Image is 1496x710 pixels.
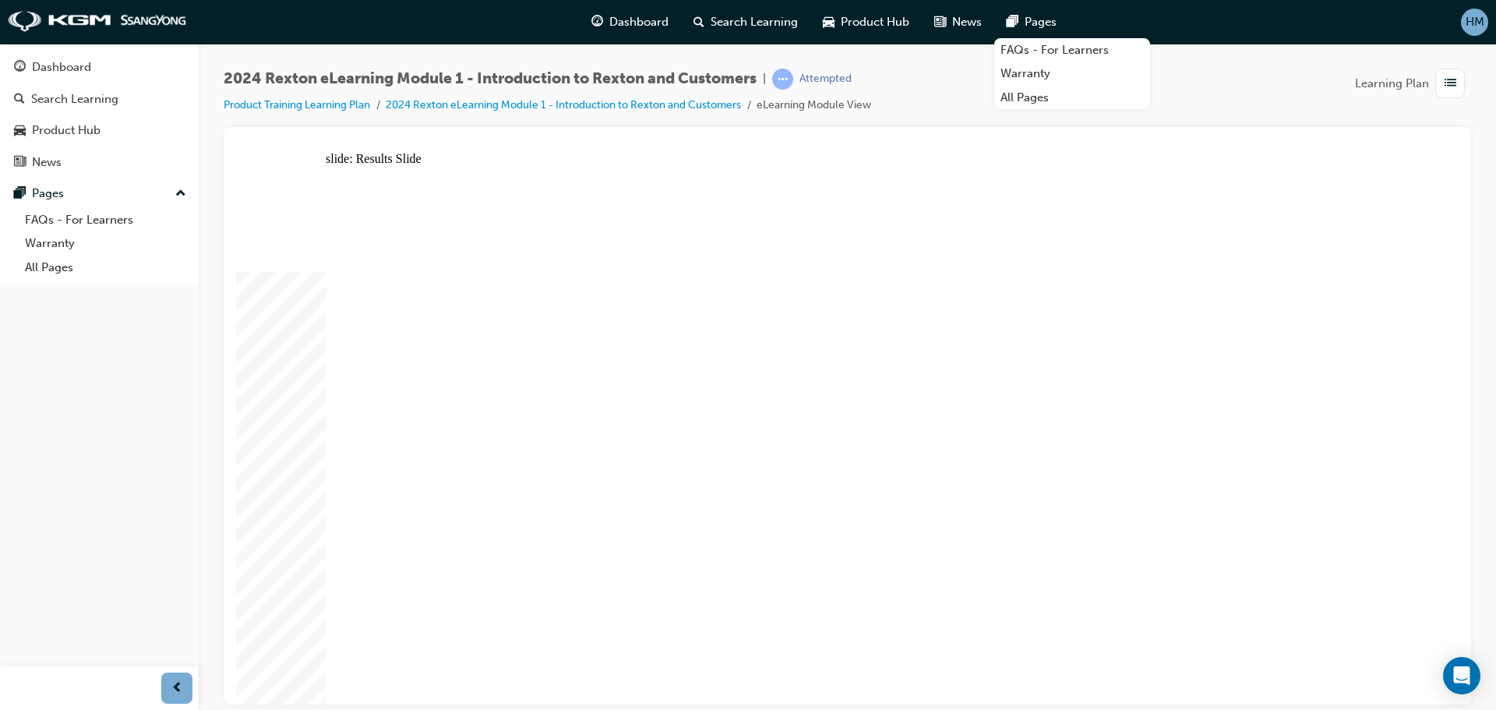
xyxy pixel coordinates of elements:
div: Open Intercom Messenger [1443,657,1480,694]
li: eLearning Module View [757,97,871,115]
span: up-icon [175,184,186,204]
span: search-icon [14,93,25,107]
a: Dashboard [6,53,192,82]
div: Dashboard [32,58,91,76]
span: guage-icon [591,12,603,32]
a: News [6,148,192,177]
a: Warranty [19,231,192,256]
a: news-iconNews [922,6,994,38]
div: Search Learning [31,90,118,108]
a: Product Hub [6,116,192,145]
span: Learning Plan [1355,75,1429,93]
a: All Pages [19,256,192,280]
button: Pages [6,179,192,208]
span: Product Hub [841,13,909,31]
a: search-iconSearch Learning [681,6,810,38]
button: DashboardSearch LearningProduct HubNews [6,50,192,179]
span: car-icon [14,124,26,138]
span: guage-icon [14,61,26,75]
button: Learning Plan [1355,69,1471,98]
span: car-icon [823,12,834,32]
a: All Pages [994,86,1150,110]
div: Product Hub [32,122,101,140]
div: Attempted [799,72,852,87]
span: search-icon [693,12,704,32]
span: 2024 Rexton eLearning Module 1 - Introduction to Rexton and Customers [224,70,757,88]
a: 2024 Rexton eLearning Module 1 - Introduction to Rexton and Customers [386,98,741,111]
a: Search Learning [6,85,192,114]
span: learningRecordVerb_ATTEMPT-icon [772,69,793,90]
a: pages-iconPages [994,6,1069,38]
span: list-icon [1445,74,1456,94]
a: FAQs - For Learners [994,38,1150,62]
a: Product Training Learning Plan [224,98,370,111]
span: news-icon [14,156,26,170]
span: | [763,70,766,88]
a: Warranty [994,62,1150,86]
span: news-icon [934,12,946,32]
a: FAQs - For Learners [19,208,192,232]
span: pages-icon [14,187,26,201]
span: Search Learning [711,13,798,31]
span: Pages [1025,13,1057,31]
span: HM [1466,13,1484,31]
div: News [32,154,62,171]
button: HM [1461,9,1488,36]
div: Pages [32,185,64,203]
img: kgm [8,11,187,33]
span: Dashboard [609,13,669,31]
a: guage-iconDashboard [579,6,681,38]
a: car-iconProduct Hub [810,6,922,38]
span: News [952,13,982,31]
span: pages-icon [1007,12,1018,32]
span: prev-icon [171,679,183,698]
